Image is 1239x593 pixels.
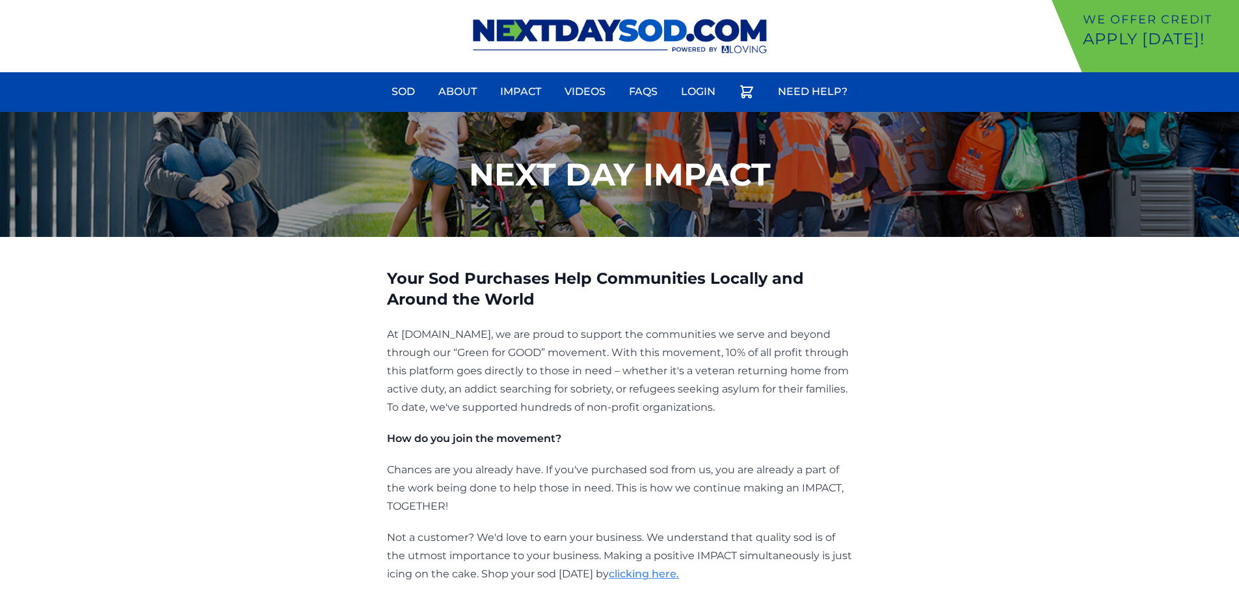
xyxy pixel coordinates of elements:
strong: How do you join the movement? [387,432,561,445]
a: Impact [492,76,549,107]
p: Not a customer? We'd love to earn your business. We understand that quality sod is of the utmost ... [387,529,852,583]
p: We offer Credit [1083,10,1234,29]
h2: Your Sod Purchases Help Communities Locally and Around the World [387,268,852,310]
p: Chances are you already have. If you've purchased sod from us, you are already a part of the work... [387,461,852,516]
h1: NEXT DAY IMPACT [469,159,771,190]
a: Login [673,76,723,107]
a: FAQs [621,76,665,107]
a: Sod [384,76,423,107]
a: About [431,76,485,107]
p: At [DOMAIN_NAME], we are proud to support the communities we serve and beyond through our “Green ... [387,325,852,417]
a: Need Help? [770,76,855,107]
a: Videos [557,76,613,107]
a: clicking here. [609,568,679,580]
p: Apply [DATE]! [1083,29,1234,49]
